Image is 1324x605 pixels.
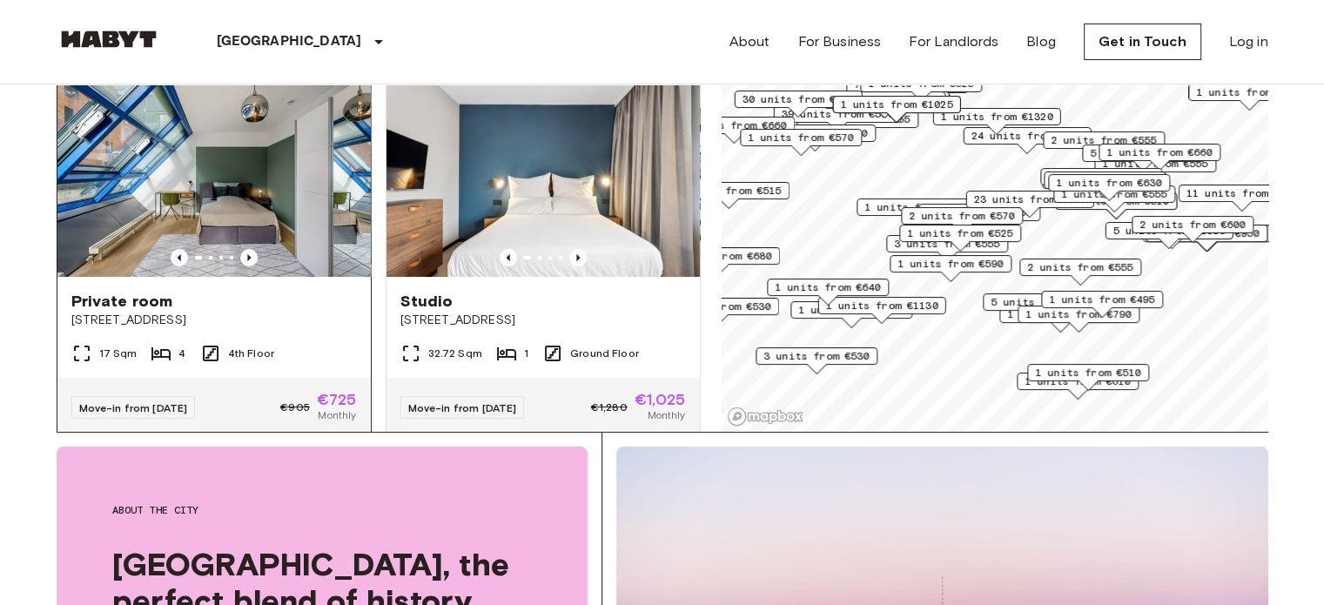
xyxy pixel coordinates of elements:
span: [STREET_ADDRESS] [400,312,686,329]
span: Private room [71,291,173,312]
span: 17 Sqm [99,346,138,361]
div: Map marker [1044,171,1166,198]
span: 1 units from €645 [1048,169,1154,185]
div: Map marker [857,198,978,225]
div: Map marker [1017,373,1139,400]
div: Map marker [901,207,1023,234]
span: 5 units from €660 [1090,145,1196,161]
span: 4 units from €605 [926,205,1032,220]
div: Map marker [1146,225,1267,252]
span: 1 units from €660 [1106,145,1213,160]
div: Map marker [899,225,1021,252]
span: 1 units from €640 [1052,172,1158,188]
div: Map marker [890,255,1011,282]
button: Previous image [171,249,188,266]
span: 1 units from €525 [907,225,1013,241]
div: Map marker [817,297,945,324]
p: [GEOGRAPHIC_DATA] [217,31,362,52]
div: Map marker [790,301,912,328]
span: 5 units from €590 [991,294,1097,310]
div: Map marker [1178,185,1306,212]
a: Mapbox logo [727,407,803,427]
span: 2 units from €690 [762,125,868,141]
span: 7 units from €585 [854,77,960,92]
a: For Landlords [909,31,998,52]
div: Map marker [1099,144,1220,171]
div: Map marker [734,91,862,118]
div: Map marker [767,279,889,306]
div: Map marker [1040,168,1162,195]
span: Monthly [318,407,356,423]
span: 24 units from €530 [971,128,1083,144]
img: Habyt [57,30,161,48]
span: Move-in from [DATE] [79,401,188,414]
span: Monthly [647,407,685,423]
button: Previous image [500,249,517,266]
span: Studio [400,291,454,312]
span: 1 units from €590 [897,256,1004,272]
span: 1 units from €630 [1056,175,1162,191]
div: Map marker [1105,222,1233,249]
span: 23 units from €575 [973,192,1085,207]
div: Map marker [1048,174,1170,201]
span: 1 units from €1320 [940,109,1052,124]
span: 2 units from €555 [1051,132,1157,148]
span: 1 units from €570 [748,130,854,145]
span: 1 units from €640 [775,279,881,295]
span: Ground Floor [570,346,639,361]
button: Previous image [569,249,587,266]
div: Map marker [657,298,779,325]
div: Map marker [963,127,1091,154]
a: Get in Touch [1084,24,1201,60]
div: Map marker [983,293,1105,320]
div: Map marker [1082,145,1204,171]
span: 4 [178,346,185,361]
div: Map marker [668,182,790,209]
div: Map marker [1018,306,1139,333]
div: Map marker [1132,216,1253,243]
a: Log in [1229,31,1268,52]
span: 1 units from €570 [798,302,904,318]
span: 1 units from €980 [1196,84,1302,100]
div: Map marker [886,235,1008,262]
div: Map marker [658,247,780,274]
div: Map marker [1053,185,1175,212]
div: Map marker [1043,131,1165,158]
div: Map marker [832,96,960,123]
span: 30 units from €570 [742,91,854,107]
a: About [729,31,770,52]
span: 1 units from €680 [666,248,772,264]
a: Marketing picture of unit DE-01-010-002-01HFPrevious imagePrevious imagePrivate room[STREET_ADDRE... [57,67,372,438]
div: Map marker [918,204,1040,231]
span: 11 units from €570 [1186,185,1298,201]
div: Map marker [673,117,795,144]
span: 5 units from €1085 [1112,223,1225,239]
div: Map marker [1188,84,1310,111]
span: 1 units from €495 [1049,292,1155,307]
span: 1 units from €660 [681,118,787,133]
div: Map marker [965,191,1093,218]
span: 3 units from €555 [894,236,1000,252]
span: €725 [317,392,357,407]
a: Blog [1026,31,1056,52]
div: Map marker [1019,259,1141,286]
span: 1 units from €725 [864,199,971,215]
a: Marketing picture of unit DE-01-481-006-01Previous imagePrevious imageStudio[STREET_ADDRESS]32.72... [386,67,701,438]
span: 1 units from €510 [1035,365,1141,380]
span: 1 units from €515 [675,183,782,198]
div: Map marker [796,111,918,138]
span: 1 units from €1130 [825,298,938,313]
span: 32.72 Sqm [428,346,482,361]
div: Map marker [756,347,877,374]
span: 1 units from €790 [1025,306,1132,322]
span: 2 units from €555 [1027,259,1133,275]
img: Marketing picture of unit DE-01-010-002-01HF [57,68,371,277]
button: Previous image [240,249,258,266]
span: 4 units from €530 [665,299,771,314]
span: 3 units from €530 [763,348,870,364]
span: Move-in from [DATE] [408,401,517,414]
div: Map marker [1041,291,1163,318]
span: 6 units from €950 [1153,225,1260,241]
div: Map marker [1055,192,1177,219]
span: 4th Floor [228,346,274,361]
